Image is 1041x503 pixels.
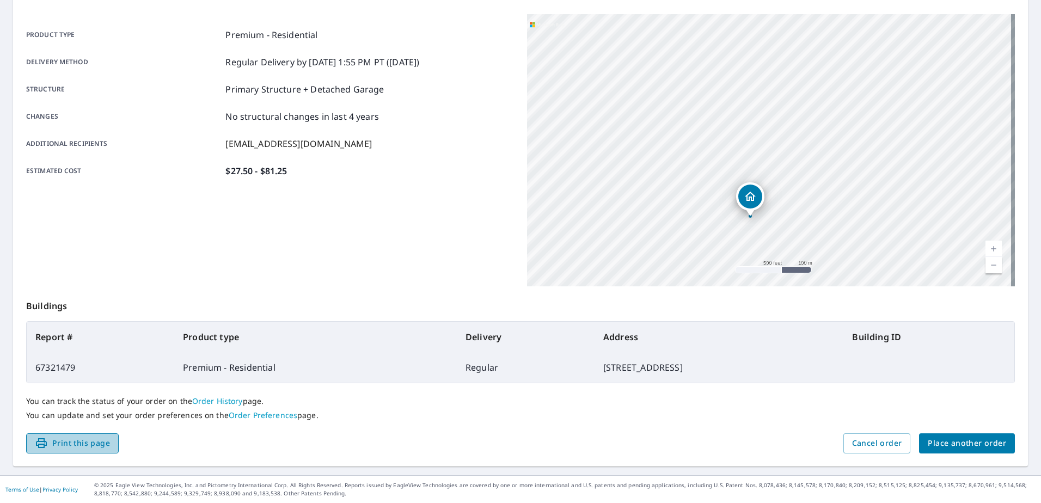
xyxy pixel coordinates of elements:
td: Regular [457,352,595,383]
button: Print this page [26,433,119,453]
th: Building ID [843,322,1014,352]
a: Current Level 16, Zoom In [985,241,1002,257]
p: | [5,486,78,493]
a: Current Level 16, Zoom Out [985,257,1002,273]
p: Primary Structure + Detached Garage [225,83,384,96]
th: Report # [27,322,174,352]
p: Buildings [26,286,1015,321]
td: 67321479 [27,352,174,383]
p: Delivery method [26,56,221,69]
p: You can track the status of your order on the page. [26,396,1015,406]
td: [STREET_ADDRESS] [595,352,843,383]
p: Structure [26,83,221,96]
div: Dropped pin, building 1, Residential property, 1555 Orchard Ave Boulder, CO 80304 [736,182,764,216]
span: Place another order [928,437,1006,450]
p: Premium - Residential [225,28,317,41]
button: Place another order [919,433,1015,453]
p: Regular Delivery by [DATE] 1:55 PM PT ([DATE]) [225,56,419,69]
th: Product type [174,322,457,352]
th: Delivery [457,322,595,352]
a: Order History [192,396,243,406]
a: Order Preferences [229,410,297,420]
td: Premium - Residential [174,352,457,383]
span: Cancel order [852,437,902,450]
button: Cancel order [843,433,911,453]
a: Privacy Policy [42,486,78,493]
span: Print this page [35,437,110,450]
p: Product type [26,28,221,41]
p: Estimated cost [26,164,221,177]
p: $27.50 - $81.25 [225,164,287,177]
p: Additional recipients [26,137,221,150]
a: Terms of Use [5,486,39,493]
p: You can update and set your order preferences on the page. [26,410,1015,420]
th: Address [595,322,843,352]
p: [EMAIL_ADDRESS][DOMAIN_NAME] [225,137,372,150]
p: No structural changes in last 4 years [225,110,379,123]
p: Changes [26,110,221,123]
p: © 2025 Eagle View Technologies, Inc. and Pictometry International Corp. All Rights Reserved. Repo... [94,481,1036,498]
